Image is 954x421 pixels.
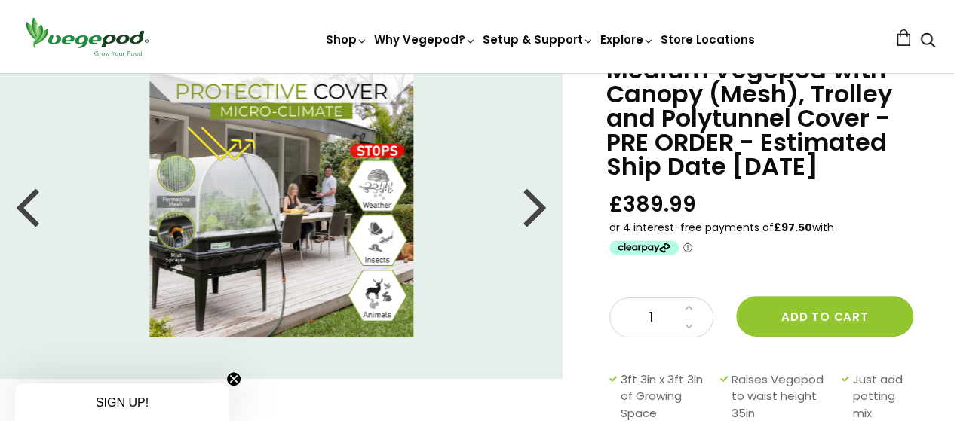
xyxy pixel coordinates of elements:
a: Decrease quantity by 1 [680,317,698,337]
span: SIGN UP! [96,396,149,409]
a: Store Locations [661,32,755,47]
a: Search [920,34,935,50]
button: Close teaser [226,371,241,386]
div: SIGN UP!Close teaser [15,383,229,421]
h1: Medium Vegepod with Canopy (Mesh), Trolley and Polytunnel Cover - PRE ORDER - Estimated Ship Date... [606,58,916,178]
a: Why Vegepod? [374,32,477,47]
img: Vegepod [19,15,155,58]
a: Shop [326,32,368,47]
a: Increase quantity by 1 [680,298,698,318]
img: Medium Vegepod with Canopy (Mesh), Trolley and Polytunnel Cover - PRE ORDER - Estimated Ship Date... [149,74,413,337]
a: Explore [600,32,655,47]
a: Setup & Support [483,32,594,47]
span: 1 [625,308,676,328]
span: £389.99 [609,191,696,218]
button: Add to cart [736,296,913,337]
